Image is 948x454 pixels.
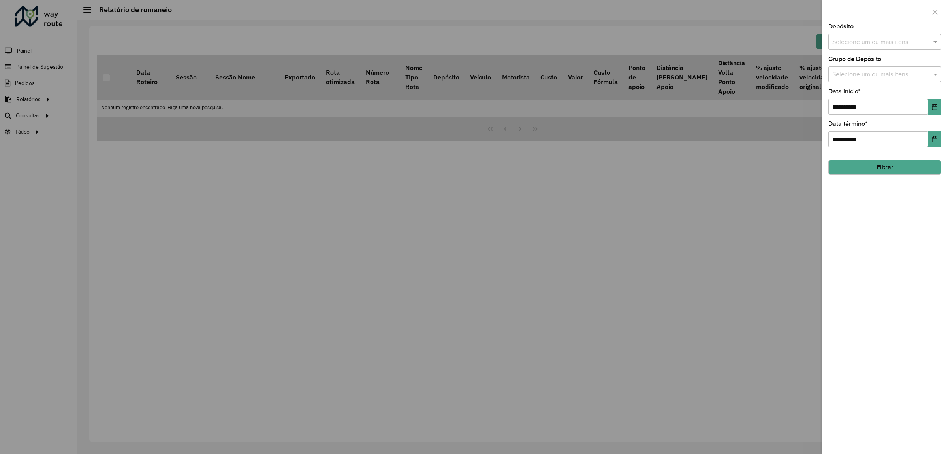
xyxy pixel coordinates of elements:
[928,131,941,147] button: Choose Date
[828,160,941,175] button: Filtrar
[928,99,941,115] button: Choose Date
[828,87,861,96] label: Data início
[828,54,881,64] label: Grupo de Depósito
[828,119,867,129] label: Data término
[828,22,854,31] label: Depósito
